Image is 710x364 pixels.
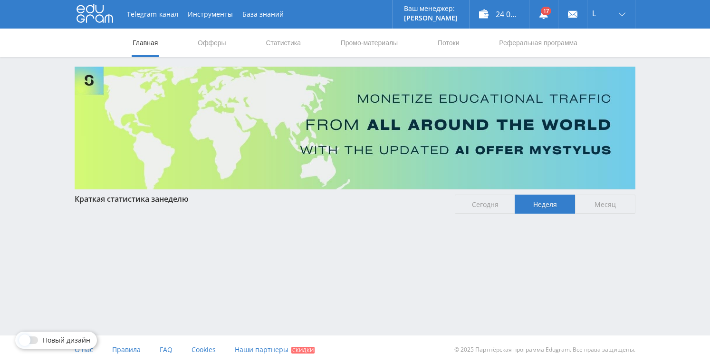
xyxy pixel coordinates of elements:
span: неделю [159,194,189,204]
span: Неделя [515,195,575,214]
a: О нас [75,335,93,364]
a: Потоки [437,29,461,57]
span: О нас [75,345,93,354]
a: Офферы [197,29,227,57]
a: Промо-материалы [340,29,399,57]
span: Сегодня [455,195,515,214]
span: FAQ [160,345,173,354]
p: [PERSON_NAME] [404,14,458,22]
span: L [592,10,596,17]
div: Краткая статистика за [75,195,445,203]
span: Наши партнеры [235,345,288,354]
span: Правила [112,345,141,354]
a: Cookies [192,335,216,364]
span: Месяц [575,195,635,214]
p: Ваш менеджер: [404,5,458,12]
span: Скидки [291,347,315,354]
span: Cookies [192,345,216,354]
img: Banner [75,67,635,189]
div: © 2025 Партнёрская программа Edugram. Все права защищены. [360,335,635,364]
a: Главная [132,29,159,57]
a: FAQ [160,335,173,364]
a: Реферальная программа [498,29,578,57]
a: Правила [112,335,141,364]
a: Статистика [265,29,302,57]
a: Наши партнеры Скидки [235,335,315,364]
span: Новый дизайн [43,336,90,344]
